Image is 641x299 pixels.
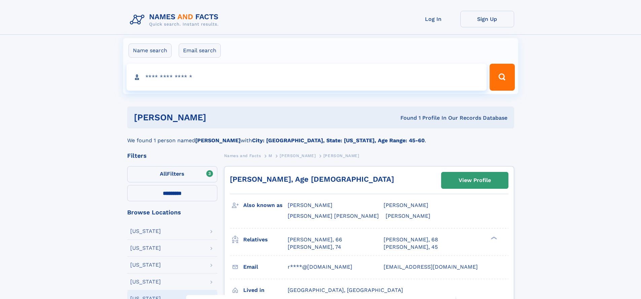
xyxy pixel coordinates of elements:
[384,202,428,208] span: [PERSON_NAME]
[195,137,241,144] b: [PERSON_NAME]
[130,279,161,285] div: [US_STATE]
[288,243,341,251] a: [PERSON_NAME], 74
[288,287,403,293] span: [GEOGRAPHIC_DATA], [GEOGRAPHIC_DATA]
[459,173,491,188] div: View Profile
[269,153,272,158] span: M
[130,245,161,251] div: [US_STATE]
[129,43,172,58] label: Name search
[160,171,167,177] span: All
[269,151,272,160] a: M
[127,153,217,159] div: Filters
[288,202,332,208] span: [PERSON_NAME]
[243,200,288,211] h3: Also known as
[224,151,261,160] a: Names and Facts
[127,209,217,215] div: Browse Locations
[323,153,359,158] span: [PERSON_NAME]
[243,261,288,273] h3: Email
[288,236,342,243] a: [PERSON_NAME], 66
[127,128,514,145] div: We found 1 person named with .
[243,285,288,296] h3: Lived in
[441,172,508,188] a: View Profile
[134,113,304,122] h1: [PERSON_NAME]
[130,262,161,268] div: [US_STATE]
[243,234,288,245] h3: Relatives
[280,153,316,158] span: [PERSON_NAME]
[460,11,514,27] a: Sign Up
[130,229,161,234] div: [US_STATE]
[386,213,430,219] span: [PERSON_NAME]
[384,264,478,270] span: [EMAIL_ADDRESS][DOMAIN_NAME]
[127,166,217,182] label: Filters
[127,11,224,29] img: Logo Names and Facts
[230,175,394,183] a: [PERSON_NAME], Age [DEMOGRAPHIC_DATA]
[490,64,514,91] button: Search Button
[280,151,316,160] a: [PERSON_NAME]
[288,213,379,219] span: [PERSON_NAME] [PERSON_NAME]
[303,114,507,122] div: Found 1 Profile In Our Records Database
[179,43,221,58] label: Email search
[384,236,438,243] a: [PERSON_NAME], 68
[384,243,438,251] a: [PERSON_NAME], 45
[252,137,425,144] b: City: [GEOGRAPHIC_DATA], State: [US_STATE], Age Range: 45-60
[406,11,460,27] a: Log In
[489,236,497,240] div: ❯
[127,64,487,91] input: search input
